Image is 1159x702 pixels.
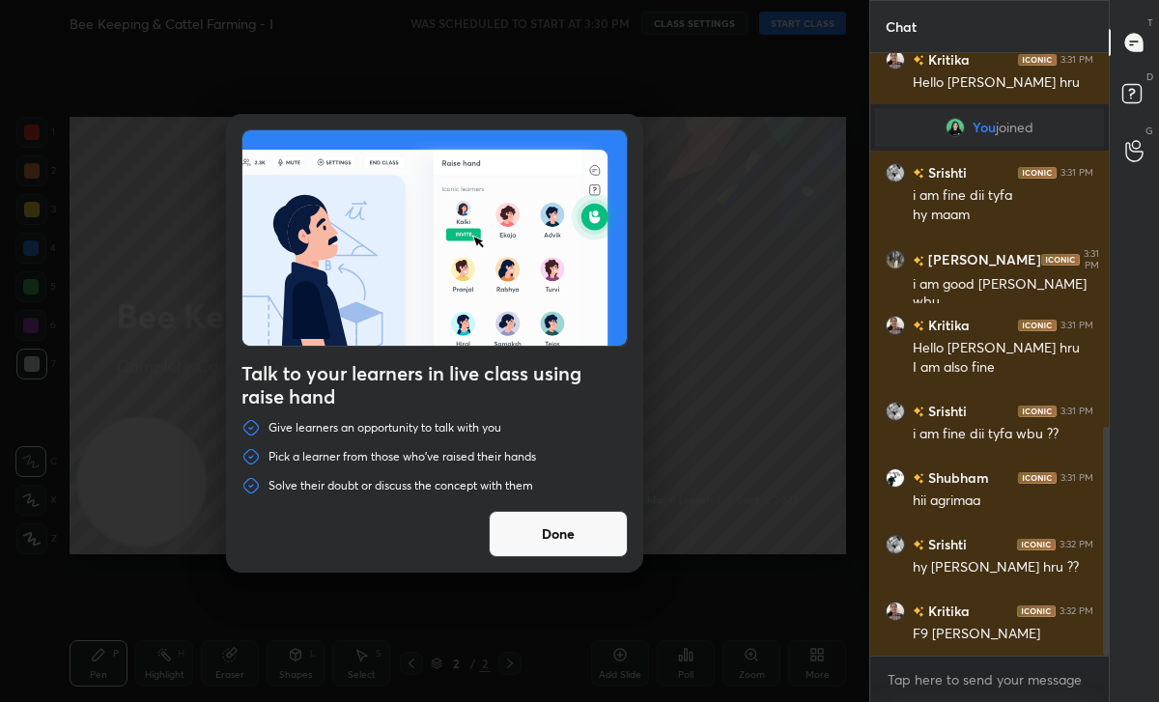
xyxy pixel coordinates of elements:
[946,118,965,137] img: 9a7fcd7d765c4f259b8b688c0b597ba8.jpg
[1146,70,1153,84] p: D
[1060,406,1093,417] div: 3:31 PM
[924,534,967,554] h6: Srishti
[924,601,970,621] h6: Kritika
[1147,15,1153,30] p: T
[924,467,989,488] h6: Shubham
[269,449,536,464] p: Pick a learner from those who've raised their hands
[886,250,905,269] img: 6cfc7c23059f4cf3800add69c74d7bd1.jpg
[269,478,533,493] p: Solve their doubt or discuss the concept with them
[924,401,967,421] h6: Srishti
[913,491,1093,511] div: hii agrimaa
[913,275,1093,312] div: i am good [PERSON_NAME] wbu
[913,55,924,66] img: no-rating-badge.077c3623.svg
[886,602,905,621] img: 45a4d4e980894a668adfdbd529e7eab0.jpg
[886,163,905,183] img: b6efad8414df466eba66b76b99f66daa.jpg
[886,468,905,488] img: 6457ceed64d9435c82594fb58b82d61c.jpg
[1018,320,1057,331] img: iconic-dark.1390631f.png
[1018,406,1057,417] img: iconic-dark.1390631f.png
[1018,54,1057,66] img: iconic-dark.1390631f.png
[870,1,932,52] p: Chat
[1018,472,1057,484] img: iconic-dark.1390631f.png
[886,402,905,421] img: b6efad8414df466eba66b76b99f66daa.jpg
[924,315,970,335] h6: Kritika
[913,339,1093,358] div: Hello [PERSON_NAME] hru
[973,120,996,135] span: You
[996,120,1033,135] span: joined
[924,250,1041,270] h6: [PERSON_NAME]
[913,540,924,550] img: no-rating-badge.077c3623.svg
[886,535,905,554] img: b6efad8414df466eba66b76b99f66daa.jpg
[269,420,501,435] p: Give learners an opportunity to talk with you
[913,206,1093,225] div: hy maam
[1060,167,1093,179] div: 3:31 PM
[870,53,1109,656] div: grid
[913,256,924,267] img: no-rating-badge.077c3623.svg
[924,162,967,183] h6: Srishti
[1060,539,1093,550] div: 3:32 PM
[913,425,1093,444] div: i am fine dii tyfa wbu ??
[489,511,628,557] button: Done
[1060,320,1093,331] div: 3:31 PM
[1018,167,1057,179] img: iconic-dark.1390631f.png
[1060,54,1093,66] div: 3:31 PM
[913,358,1093,378] div: I am also fine
[1060,472,1093,484] div: 3:31 PM
[913,321,924,331] img: no-rating-badge.077c3623.svg
[913,73,1093,93] div: Hello [PERSON_NAME] hru
[913,625,1093,644] div: F9 [PERSON_NAME]
[886,50,905,70] img: 45a4d4e980894a668adfdbd529e7eab0.jpg
[924,49,970,70] h6: Kritika
[1017,539,1056,550] img: iconic-dark.1390631f.png
[1145,124,1153,138] p: G
[241,362,628,408] h4: Talk to your learners in live class using raise hand
[242,130,627,346] img: preRahAdop.42c3ea74.svg
[913,186,1093,206] div: i am fine dii tyfa
[913,473,924,484] img: no-rating-badge.077c3623.svg
[913,168,924,179] img: no-rating-badge.077c3623.svg
[913,606,924,617] img: no-rating-badge.077c3623.svg
[1017,605,1056,617] img: iconic-dark.1390631f.png
[1041,254,1080,266] img: iconic-dark.1390631f.png
[913,558,1093,577] div: hy [PERSON_NAME] hru ??
[913,407,924,417] img: no-rating-badge.077c3623.svg
[1060,605,1093,617] div: 3:32 PM
[1084,248,1099,271] div: 3:31 PM
[886,316,905,335] img: 45a4d4e980894a668adfdbd529e7eab0.jpg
